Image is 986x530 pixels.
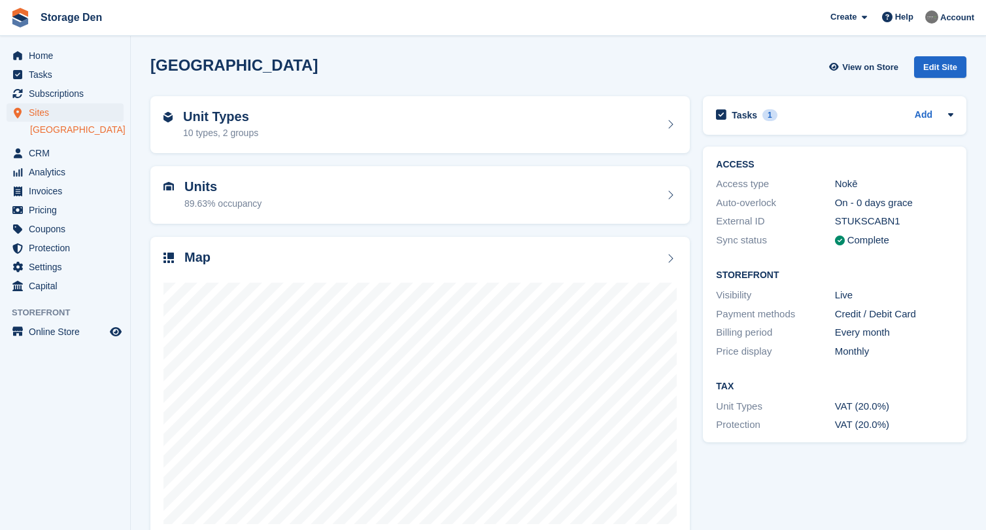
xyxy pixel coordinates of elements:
[29,201,107,219] span: Pricing
[29,258,107,276] span: Settings
[29,65,107,84] span: Tasks
[150,96,690,154] a: Unit Types 10 types, 2 groups
[10,8,30,27] img: stora-icon-8386f47178a22dfd0bd8f6a31ec36ba5ce8667c1dd55bd0f319d3a0aa187defe.svg
[35,7,107,28] a: Storage Den
[835,417,953,433] div: VAT (20.0%)
[12,306,130,319] span: Storefront
[895,10,913,24] span: Help
[7,103,124,122] a: menu
[7,182,124,200] a: menu
[184,179,262,194] h2: Units
[716,214,834,229] div: External ID
[150,56,318,74] h2: [GEOGRAPHIC_DATA]
[163,253,174,263] img: map-icn-33ee37083ee616e46c38cad1a60f524a97daa1e2b2c8c0bc3eb3415660979fc1.svg
[7,220,124,238] a: menu
[830,10,857,24] span: Create
[29,46,107,65] span: Home
[29,144,107,162] span: CRM
[835,214,953,229] div: STUKSCABN1
[184,250,211,265] h2: Map
[163,112,173,122] img: unit-type-icn-2b2737a686de81e16bb02015468b77c625bbabd49415b5ef34ead5e3b44a266d.svg
[7,144,124,162] a: menu
[925,10,938,24] img: Brian Barbour
[29,277,107,295] span: Capital
[150,166,690,224] a: Units 89.63% occupancy
[7,323,124,341] a: menu
[163,182,174,191] img: unit-icn-7be61d7bf1b0ce9d3e12c5938cc71ed9869f7b940bace4675aadf7bd6d80202e.svg
[827,56,904,78] a: View on Store
[7,258,124,276] a: menu
[29,220,107,238] span: Coupons
[7,239,124,257] a: menu
[29,239,107,257] span: Protection
[716,288,834,303] div: Visibility
[716,325,834,340] div: Billing period
[835,399,953,414] div: VAT (20.0%)
[184,197,262,211] div: 89.63% occupancy
[835,177,953,192] div: Nokē
[940,11,974,24] span: Account
[847,233,889,248] div: Complete
[732,109,757,121] h2: Tasks
[7,163,124,181] a: menu
[716,307,834,322] div: Payment methods
[835,196,953,211] div: On - 0 days grace
[183,126,258,140] div: 10 types, 2 groups
[716,399,834,414] div: Unit Types
[7,46,124,65] a: menu
[716,417,834,433] div: Protection
[7,201,124,219] a: menu
[716,160,953,170] h2: ACCESS
[835,307,953,322] div: Credit / Debit Card
[835,288,953,303] div: Live
[716,344,834,359] div: Price display
[7,84,124,103] a: menu
[915,108,932,123] a: Add
[29,182,107,200] span: Invoices
[29,323,107,341] span: Online Store
[716,177,834,192] div: Access type
[914,56,966,78] div: Edit Site
[716,233,834,248] div: Sync status
[762,109,777,121] div: 1
[716,196,834,211] div: Auto-overlock
[914,56,966,83] a: Edit Site
[716,381,953,392] h2: Tax
[108,324,124,340] a: Preview store
[29,103,107,122] span: Sites
[716,270,953,281] h2: Storefront
[835,344,953,359] div: Monthly
[183,109,258,124] h2: Unit Types
[7,65,124,84] a: menu
[7,277,124,295] a: menu
[842,61,898,74] span: View on Store
[30,124,124,136] a: [GEOGRAPHIC_DATA]
[29,163,107,181] span: Analytics
[835,325,953,340] div: Every month
[29,84,107,103] span: Subscriptions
